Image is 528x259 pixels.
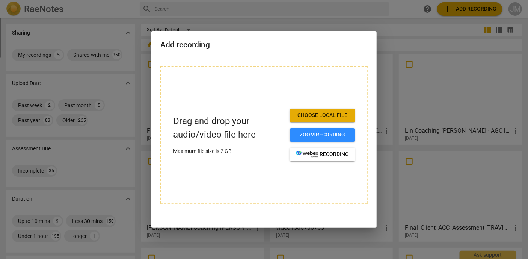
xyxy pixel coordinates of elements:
h2: Add recording [160,40,368,50]
button: recording [290,148,355,161]
p: Maximum file size is 2 GB [173,147,284,155]
button: Zoom recording [290,128,355,142]
span: recording [296,151,349,158]
button: Choose local file [290,109,355,122]
span: Zoom recording [296,131,349,139]
p: Drag and drop your audio/video file here [173,115,284,141]
span: Choose local file [296,112,349,119]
